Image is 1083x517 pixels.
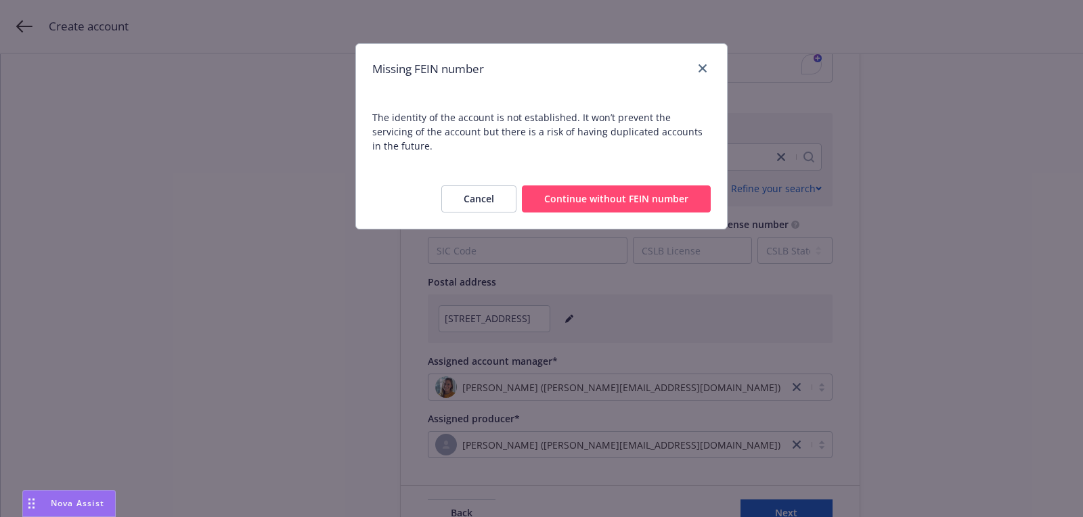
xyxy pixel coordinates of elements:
button: Cancel [441,185,516,212]
a: close [694,60,711,76]
button: Nova Assist [22,490,116,517]
span: The identity of the account is not established. It won’t prevent the servicing of the account but... [356,94,727,169]
div: Drag to move [23,491,40,516]
button: Continue without FEIN number [522,185,711,212]
span: Nova Assist [51,497,104,509]
h1: Missing FEIN number [372,60,484,78]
